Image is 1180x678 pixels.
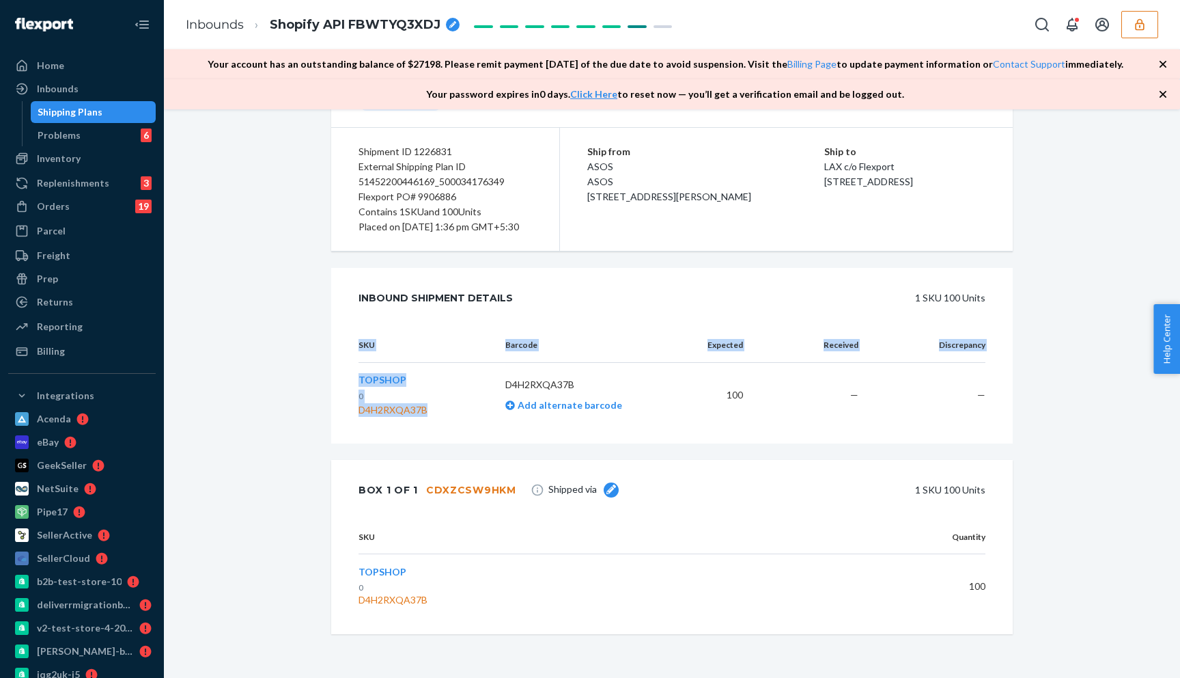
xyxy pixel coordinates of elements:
img: Flexport logo [15,18,73,31]
button: Integrations [8,385,156,407]
td: 100 [686,363,754,428]
button: Close Navigation [128,11,156,38]
a: Billing [8,340,156,362]
a: Inventory [8,148,156,169]
p: Your password expires in 0 days . to reset now — you’ll get a verification email and be logged out. [426,87,904,101]
div: Shipment ID 1226831 [359,144,532,159]
a: eBay [8,431,156,453]
a: Problems6 [31,124,156,146]
a: Reporting [8,316,156,338]
a: SellerCloud [8,547,156,569]
a: deliverrmigrationbasictest [8,594,156,616]
p: LAX c/o Flexport [824,159,986,174]
div: Inbound Shipment Details [359,284,513,312]
div: 1 SKU 100 Units [639,476,985,504]
div: Home [37,59,64,72]
div: Contains 1 SKU and 100 Units [359,204,532,219]
a: NetSuite [8,478,156,500]
div: D4H2RXQA37B [359,403,427,417]
button: TOPSHOP [359,565,406,579]
div: Replenishments [37,176,109,190]
div: CDXZCSW9HKM [426,483,516,497]
div: [PERSON_NAME]-b2b-test-store-2 [37,645,134,658]
span: — [850,389,858,401]
a: Parcel [8,220,156,242]
div: Freight [37,249,70,262]
p: Ship to [824,144,986,159]
span: Shopify API FBWTYQ3XDJ [270,16,440,34]
div: Integrations [37,389,94,403]
a: Pipe17 [8,501,156,523]
th: Quantity [761,520,985,554]
div: Flexport PO# 9906886 [359,189,532,204]
a: GeekSeller [8,455,156,476]
a: Inbounds [8,78,156,100]
a: [PERSON_NAME]-b2b-test-store-2 [8,640,156,662]
a: Click Here [570,88,617,100]
div: Parcel [37,224,66,238]
a: SellerActive [8,524,156,546]
th: SKU [359,328,494,363]
div: eBay [37,435,59,449]
a: Shipping Plans [31,101,156,123]
div: 1 SKU 100 Units [544,284,985,312]
th: Expected [686,328,754,363]
div: GeekSeller [37,459,87,472]
div: 6 [141,128,152,142]
th: Discrepancy [869,328,985,363]
div: SellerActive [37,528,92,542]
div: Inventory [37,152,81,165]
div: v2-test-store-4-2025 [37,621,134,635]
p: D4H2RXQA37B [505,378,675,392]
a: Billing Page [787,58,837,70]
span: [STREET_ADDRESS] [824,176,913,187]
a: v2-test-store-4-2025 [8,617,156,639]
a: Contact Support [993,58,1065,70]
span: TOPSHOP [359,374,406,385]
a: Returns [8,291,156,313]
div: Placed on [DATE] 1:36 pm GMT+5:30 [359,219,532,234]
span: Add alternate barcode [515,399,622,411]
div: Problems [38,128,81,142]
a: Inbounds [186,17,244,32]
button: Help Center [1153,304,1180,374]
span: 0 [359,391,363,401]
button: Open notifications [1058,11,1086,38]
p: Your account has an outstanding balance of $ 27198 . Please remit payment [DATE] of the due date ... [208,57,1123,71]
button: TOPSHOP [359,373,406,387]
div: Shipping Plans [38,105,102,119]
div: NetSuite [37,482,79,496]
a: Add alternate barcode [505,399,622,411]
div: Billing [37,344,65,358]
div: Acenda [37,412,71,426]
td: 100 [761,554,985,619]
div: deliverrmigrationbasictest [37,598,134,612]
span: — [977,389,985,401]
a: Acenda [8,408,156,430]
button: Open account menu [1088,11,1116,38]
div: 3 [141,176,152,190]
span: 0 [359,582,363,593]
p: Ship from [587,144,824,159]
div: Returns [37,295,73,309]
div: 19 [135,200,152,213]
div: Inbounds [37,82,79,96]
a: Orders19 [8,195,156,217]
div: Orders [37,200,70,213]
ol: breadcrumbs [175,5,470,45]
a: b2b-test-store-10 [8,571,156,593]
th: Barcode [494,328,686,363]
a: Prep [8,268,156,290]
th: Received [754,328,870,363]
div: Pipe17 [37,505,68,519]
a: Home [8,55,156,77]
span: TOPSHOP [359,566,406,578]
div: Box 1 of 1 [359,476,516,504]
div: D4H2RXQA37B [359,593,750,607]
div: Reporting [37,320,83,334]
th: SKU [359,520,761,554]
a: Replenishments3 [8,172,156,194]
div: External Shipping Plan ID 51452200446169_500034176349 [359,159,532,189]
span: ASOS ASOS [STREET_ADDRESS][PERSON_NAME] [587,161,751,202]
